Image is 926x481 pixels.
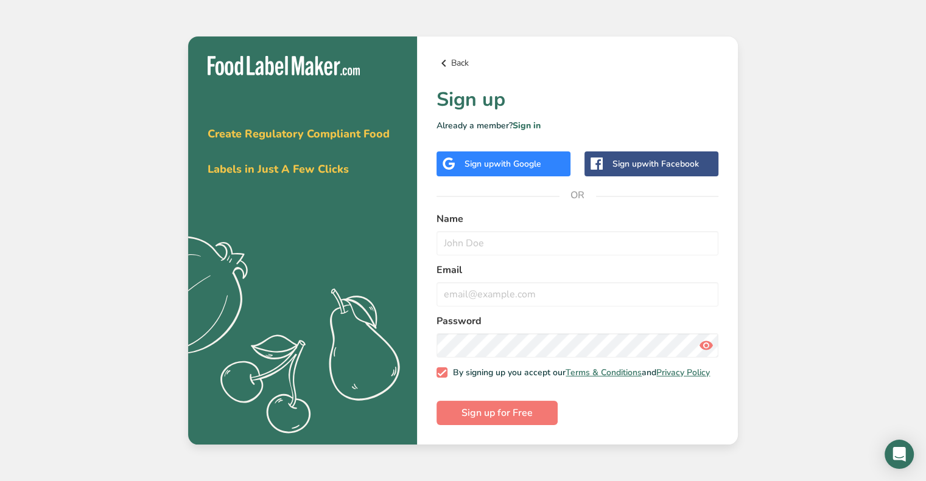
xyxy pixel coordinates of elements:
[437,282,718,306] input: email@example.com
[208,56,360,76] img: Food Label Maker
[465,157,541,170] div: Sign up
[437,212,718,226] label: Name
[437,56,718,71] a: Back
[437,314,718,328] label: Password
[437,263,718,277] label: Email
[885,440,914,469] div: Open Intercom Messenger
[437,85,718,114] h1: Sign up
[656,367,710,378] a: Privacy Policy
[612,157,699,170] div: Sign up
[437,231,718,255] input: John Doe
[437,119,718,132] p: Already a member?
[437,401,558,425] button: Sign up for Free
[642,158,699,170] span: with Facebook
[208,126,390,176] span: Create Regulatory Compliant Food Labels in Just A Few Clicks
[494,158,541,170] span: with Google
[566,367,642,378] a: Terms & Conditions
[447,367,710,378] span: By signing up you accept our and
[513,120,541,131] a: Sign in
[461,406,533,420] span: Sign up for Free
[559,177,596,213] span: OR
